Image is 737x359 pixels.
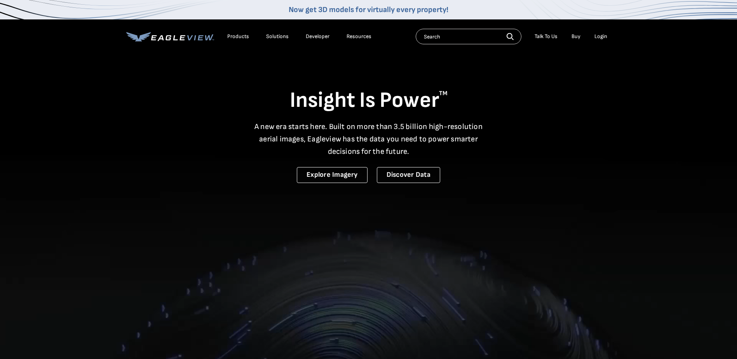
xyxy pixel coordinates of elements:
a: Developer [306,33,329,40]
div: Products [227,33,249,40]
a: Buy [571,33,580,40]
input: Search [416,29,521,44]
h1: Insight Is Power [126,87,611,114]
div: Login [594,33,607,40]
div: Solutions [266,33,289,40]
a: Explore Imagery [297,167,368,183]
sup: TM [439,90,448,97]
div: Resources [347,33,371,40]
p: A new era starts here. Built on more than 3.5 billion high-resolution aerial images, Eagleview ha... [250,120,488,158]
a: Discover Data [377,167,440,183]
div: Talk To Us [535,33,558,40]
a: Now get 3D models for virtually every property! [289,5,448,14]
